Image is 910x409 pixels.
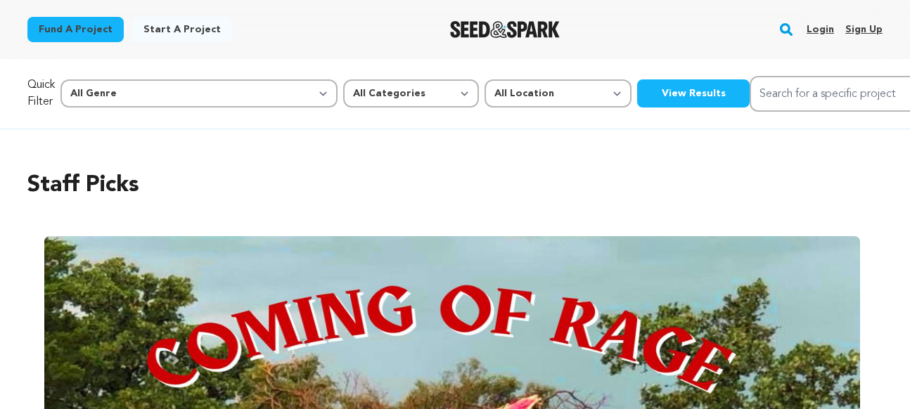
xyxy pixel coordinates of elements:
a: Sign up [845,18,883,41]
img: Seed&Spark Logo Dark Mode [450,21,560,38]
h2: Staff Picks [27,169,883,202]
a: Login [807,18,834,41]
a: Seed&Spark Homepage [450,21,560,38]
button: View Results [637,79,750,108]
a: Fund a project [27,17,124,42]
a: Start a project [132,17,232,42]
p: Quick Filter [27,77,55,110]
